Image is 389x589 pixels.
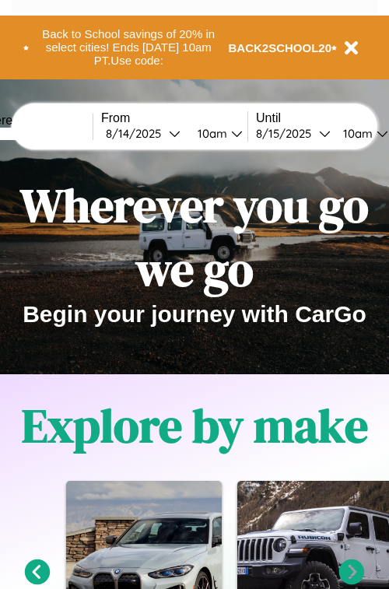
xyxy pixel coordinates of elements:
label: From [101,111,247,125]
div: 10am [335,126,377,141]
button: 8/14/2025 [101,125,185,142]
b: BACK2SCHOOL20 [229,41,332,54]
div: 8 / 15 / 2025 [256,126,319,141]
button: 10am [185,125,247,142]
div: 10am [190,126,231,141]
button: Back to School savings of 20% in select cities! Ends [DATE] 10am PT.Use code: [29,23,229,72]
div: 8 / 14 / 2025 [106,126,169,141]
h1: Explore by make [22,394,368,458]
